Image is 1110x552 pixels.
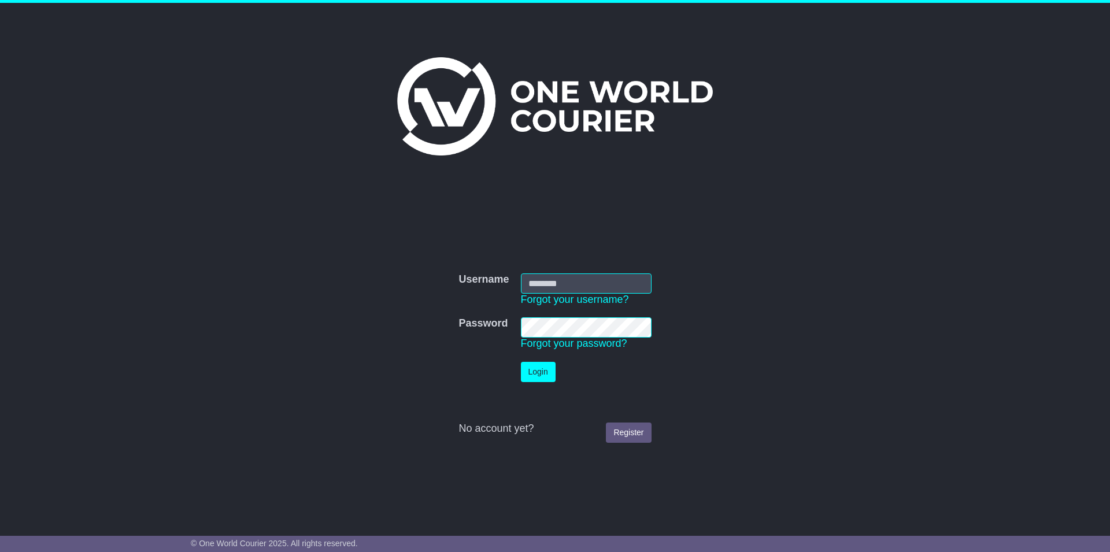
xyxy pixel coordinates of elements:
span: © One World Courier 2025. All rights reserved. [191,539,358,548]
label: Username [458,273,509,286]
button: Login [521,362,556,382]
a: Forgot your password? [521,338,627,349]
img: One World [397,57,713,155]
label: Password [458,317,508,330]
div: No account yet? [458,423,651,435]
a: Register [606,423,651,443]
a: Forgot your username? [521,294,629,305]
